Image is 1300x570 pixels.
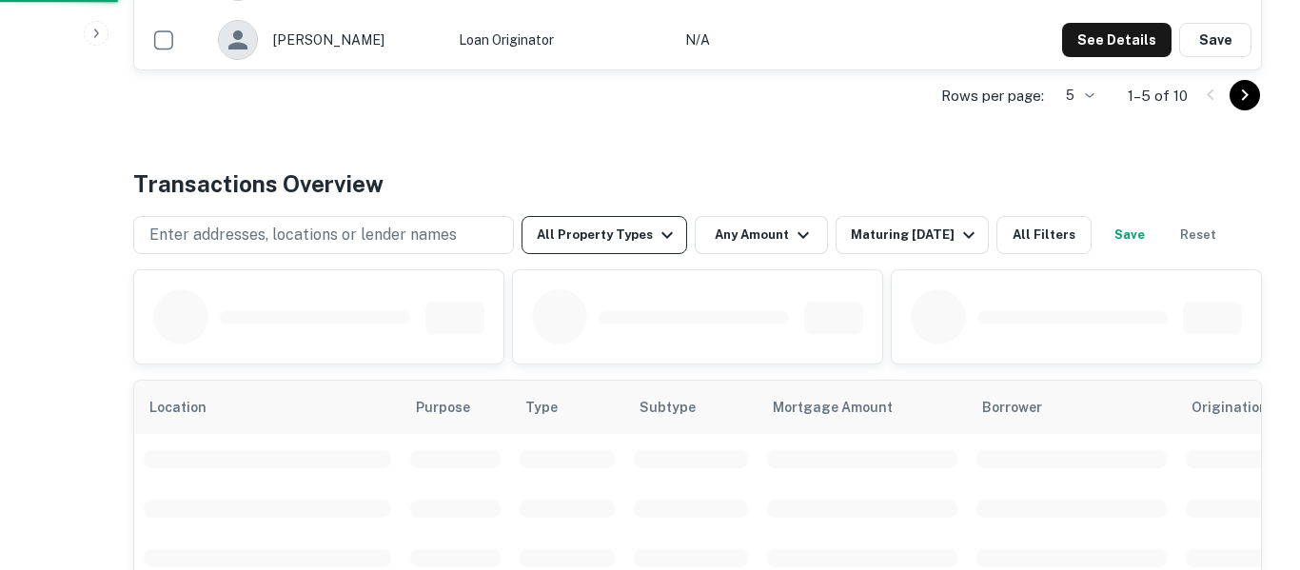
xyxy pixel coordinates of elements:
th: Mortgage Amount [758,381,967,434]
p: 1–5 of 10 [1128,85,1188,108]
p: Enter addresses, locations or lender names [149,224,457,246]
div: 5 [1052,82,1097,109]
span: Location [149,396,231,419]
td: Loan Originator [449,10,677,69]
th: Type [510,381,624,434]
iframe: Chat Widget [1205,418,1300,509]
button: Maturing [DATE] [836,216,989,254]
p: Rows per page: [941,85,1044,108]
div: [PERSON_NAME] [218,20,440,60]
div: Maturing [DATE] [851,224,980,246]
th: Borrower [967,381,1176,434]
button: Enter addresses, locations or lender names [133,216,514,254]
button: Save [1179,23,1251,57]
button: Go to next page [1230,80,1260,110]
h4: Transactions Overview [133,167,384,201]
span: Type [525,396,558,419]
th: Subtype [624,381,758,434]
button: Reset [1168,216,1229,254]
span: Subtype [640,396,696,419]
td: N/A [676,10,991,69]
span: Mortgage Amount [773,396,917,419]
button: See Details [1062,23,1172,57]
button: All Filters [996,216,1092,254]
th: Location [134,381,401,434]
button: All Property Types [522,216,687,254]
span: Borrower [982,396,1042,419]
button: Save your search to get updates of matches that match your search criteria. [1099,216,1160,254]
th: Purpose [401,381,510,434]
span: Purpose [416,396,495,419]
button: Any Amount [695,216,828,254]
